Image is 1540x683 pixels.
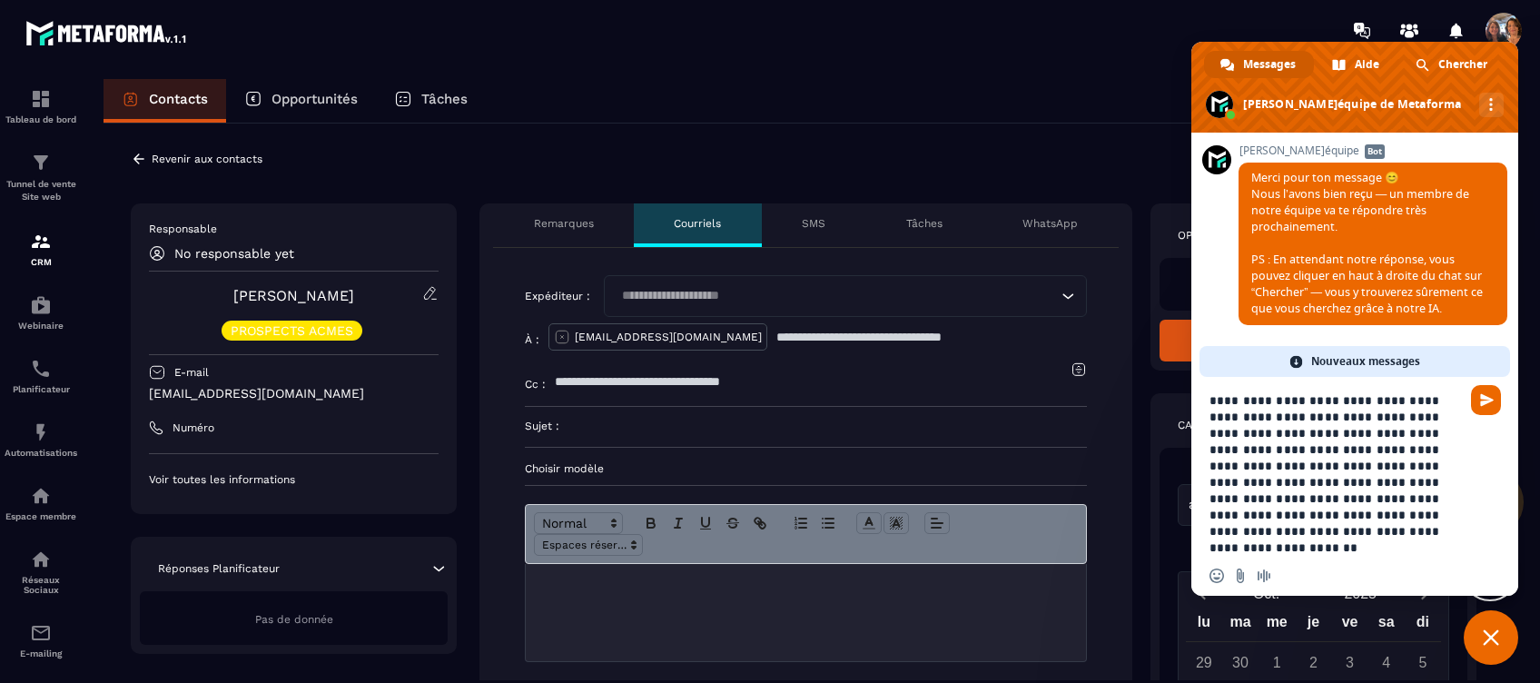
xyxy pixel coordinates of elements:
[233,287,354,304] a: [PERSON_NAME]
[30,152,52,173] img: formation
[1365,144,1385,159] span: Bot
[5,384,77,394] p: Planificateur
[1204,51,1314,78] div: Messages
[1399,51,1505,78] div: Chercher
[30,485,52,507] img: automations
[158,561,280,576] p: Réponses Planificateur
[152,153,262,165] p: Revenir aux contacts
[616,286,1057,306] input: Search for option
[30,294,52,316] img: automations
[149,222,439,236] p: Responsable
[30,549,52,570] img: social-network
[5,448,77,458] p: Automatisations
[5,648,77,658] p: E-mailing
[1178,418,1248,432] p: Calendrier
[1022,216,1078,231] p: WhatsApp
[1186,581,1219,606] button: Previous month
[525,461,1087,476] p: Choisir modèle
[5,138,77,217] a: formationformationTunnel de vente Site web
[30,421,52,443] img: automations
[1257,569,1271,583] span: Message audio
[5,408,77,471] a: automationsautomationsAutomatisations
[149,472,439,487] p: Voir toutes les informations
[802,216,825,231] p: SMS
[1178,228,1261,243] p: Opportunités
[5,217,77,281] a: formationformationCRM
[1407,647,1438,678] div: 5
[1295,609,1331,641] div: je
[1311,346,1420,377] span: Nouveaux messages
[174,365,209,380] p: E-mail
[525,332,539,347] p: À :
[674,216,721,231] p: Courriels
[1233,569,1248,583] span: Envoyer un fichier
[1239,144,1507,157] span: [PERSON_NAME]équipe
[30,88,52,110] img: formation
[104,79,226,123] a: Contacts
[575,330,762,344] p: [EMAIL_ADDRESS][DOMAIN_NAME]
[376,79,486,123] a: Tâches
[1251,170,1483,316] span: Merci pour ton message 😊 Nous l’avons bien reçu — un membre de notre équipe va te répondre très p...
[174,246,294,261] p: No responsable yet
[5,535,77,609] a: social-networksocial-networkRéseaux Sociaux
[30,622,52,644] img: email
[1185,495,1336,515] span: appel pré-intervention
[5,281,77,344] a: automationsautomationsWebinaire
[5,344,77,408] a: schedulerschedulerPlanificateur
[1334,647,1366,678] div: 3
[1209,569,1224,583] span: Insérer un emoji
[1243,51,1296,78] span: Messages
[1209,392,1460,556] textarea: Entrez votre message...
[1479,93,1504,117] div: Autres canaux
[906,216,943,231] p: Tâches
[5,471,77,535] a: automationsautomationsEspace membre
[1160,320,1467,361] button: Ajout opportunité
[271,91,358,107] p: Opportunités
[30,231,52,252] img: formation
[1186,609,1222,641] div: lu
[5,609,77,672] a: emailemailE-mailing
[1222,609,1259,641] div: ma
[255,613,333,626] span: Pas de donnée
[1298,647,1329,678] div: 2
[525,419,559,433] p: Sujet :
[1331,609,1367,641] div: ve
[1370,647,1402,678] div: 4
[1405,609,1441,641] div: di
[5,74,77,138] a: formationformationTableau de bord
[1368,609,1405,641] div: sa
[1355,51,1379,78] span: Aide
[1316,51,1397,78] div: Aide
[1261,647,1293,678] div: 1
[5,178,77,203] p: Tunnel de vente Site web
[1178,484,1449,526] div: Search for option
[1225,647,1257,678] div: 30
[1178,276,1449,292] p: Aucune opportunité liée
[604,275,1087,317] div: Search for option
[5,575,77,595] p: Réseaux Sociaux
[5,114,77,124] p: Tableau de bord
[1259,609,1295,641] div: me
[5,511,77,521] p: Espace membre
[173,421,214,435] p: Numéro
[149,385,439,402] p: [EMAIL_ADDRESS][DOMAIN_NAME]
[226,79,376,123] a: Opportunités
[1471,385,1501,415] span: Envoyer
[25,16,189,49] img: logo
[534,216,594,231] p: Remarques
[231,324,353,337] p: PROSPECTS ACMES
[5,257,77,267] p: CRM
[5,321,77,331] p: Webinaire
[1464,610,1518,665] div: Fermer le chat
[1188,647,1219,678] div: 29
[525,377,546,391] p: Cc :
[149,91,208,107] p: Contacts
[421,91,468,107] p: Tâches
[525,289,590,303] p: Expéditeur :
[30,358,52,380] img: scheduler
[1438,51,1487,78] span: Chercher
